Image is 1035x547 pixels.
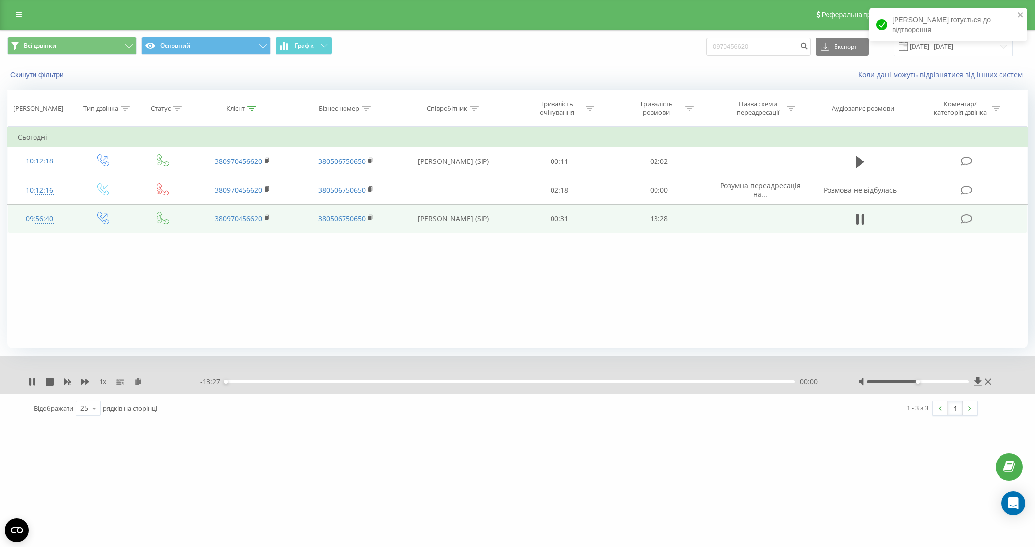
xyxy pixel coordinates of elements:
div: Accessibility label [224,380,228,384]
td: 00:11 [510,147,609,176]
span: 1 x [99,377,106,386]
div: Статус [151,104,171,113]
button: Скинути фільтри [7,70,69,79]
a: 380970456620 [215,157,262,166]
span: Графік [295,42,314,49]
div: 1 - 3 з 3 [907,403,928,413]
button: close [1017,11,1024,20]
span: Всі дзвінки [24,42,56,50]
a: 380506750650 [318,214,366,223]
div: Тривалість очікування [530,100,583,117]
div: Співробітник [427,104,467,113]
span: Розмова не відбулась [824,185,897,194]
div: Аудіозапис розмови [832,104,894,113]
div: 10:12:16 [18,181,62,200]
div: Клієнт [226,104,245,113]
div: 25 [80,403,88,413]
button: Open CMP widget [5,518,29,542]
div: Accessibility label [916,380,920,384]
span: 00:00 [800,377,818,386]
a: 380506750650 [318,185,366,194]
a: 380506750650 [318,157,366,166]
td: 02:18 [510,176,609,204]
div: Коментар/категорія дзвінка [931,100,989,117]
div: Тривалість розмови [630,100,683,117]
button: Експорт [816,38,869,56]
a: 380970456620 [215,185,262,194]
div: [PERSON_NAME] [13,104,63,113]
a: 380970456620 [215,214,262,223]
a: Коли дані можуть відрізнятися вiд інших систем [858,70,1028,79]
span: Розумна переадресація на... [720,181,801,199]
span: Відображати [34,404,73,413]
div: 10:12:18 [18,152,62,171]
div: Бізнес номер [319,104,359,113]
td: [PERSON_NAME] (SIP) [398,147,509,176]
input: Пошук за номером [706,38,811,56]
td: Сьогодні [8,128,1028,147]
span: рядків на сторінці [103,404,157,413]
div: 09:56:40 [18,209,62,228]
td: 02:02 [609,147,709,176]
span: Реферальна програма [822,11,894,19]
button: Графік [276,37,332,55]
div: [PERSON_NAME] готується до відтворення [869,8,1027,41]
button: Всі дзвінки [7,37,137,55]
span: - 13:27 [200,377,225,386]
div: Тип дзвінка [83,104,118,113]
td: 13:28 [609,204,709,233]
a: 1 [948,401,963,415]
div: Назва схеми переадресації [731,100,784,117]
td: 00:31 [510,204,609,233]
div: Open Intercom Messenger [1001,491,1025,515]
td: [PERSON_NAME] (SIP) [398,204,509,233]
button: Основний [141,37,271,55]
td: 00:00 [609,176,709,204]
